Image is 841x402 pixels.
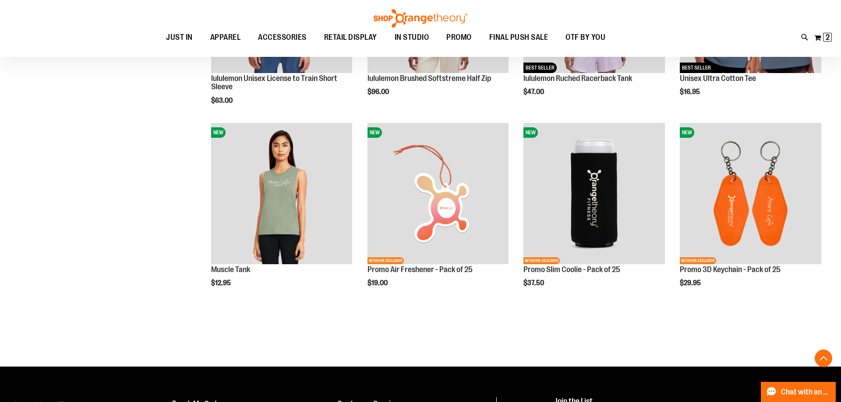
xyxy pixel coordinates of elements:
[367,123,509,264] img: Promo Air Freshener - Pack of 25
[523,127,538,138] span: NEW
[680,88,701,96] span: $16.95
[761,382,836,402] button: Chat with an Expert
[680,265,781,274] a: Promo 3D Keychain - Pack of 25
[211,74,337,91] a: lululemon Unisex License to Train Short Sleeve
[523,265,620,274] a: Promo Slim Coolie - Pack of 25
[367,257,404,264] span: NETWORK EXCLUSIVE
[523,88,545,96] span: $47.00
[680,123,821,266] a: Promo 3D Keychain - Pack of 25NEWNETWORK EXCLUSIVE
[519,119,669,309] div: product
[367,127,382,138] span: NEW
[372,9,469,28] img: Shop Orangetheory
[826,33,830,42] span: 2
[680,74,756,83] a: Unisex Ultra Cotton Tee
[680,127,694,138] span: NEW
[211,279,232,287] span: $12.95
[395,28,429,47] span: IN STUDIO
[367,74,491,83] a: lululemon Brushed Softstreme Half Zip
[489,28,548,47] span: FINAL PUSH SALE
[680,123,821,264] img: Promo 3D Keychain - Pack of 25
[781,388,830,396] span: Chat with an Expert
[675,119,826,309] div: product
[523,123,665,264] img: Promo Slim Coolie - Pack of 25
[523,279,545,287] span: $37.50
[324,28,377,47] span: RETAIL DISPLAY
[211,97,234,105] span: $63.00
[363,119,513,309] div: product
[211,265,250,274] a: Muscle Tank
[166,28,193,47] span: JUST IN
[211,123,353,264] img: Muscle Tank
[680,257,716,264] span: NETWORK EXCLUSIVE
[210,28,241,47] span: APPAREL
[815,350,832,367] button: Back To Top
[523,63,557,73] span: BEST SELLER
[680,279,702,287] span: $29.95
[367,265,473,274] a: Promo Air Freshener - Pack of 25
[367,123,509,266] a: Promo Air Freshener - Pack of 25NEWNETWORK EXCLUSIVE
[446,28,472,47] span: PROMO
[523,74,632,83] a: lululemon Ruched Racerback Tank
[367,279,389,287] span: $19.00
[680,63,713,73] span: BEST SELLER
[211,123,353,266] a: Muscle TankNEW
[523,123,665,266] a: Promo Slim Coolie - Pack of 25NEWNETWORK EXCLUSIVE
[367,88,390,96] span: $96.00
[565,28,605,47] span: OTF BY YOU
[207,119,357,309] div: product
[211,127,226,138] span: NEW
[523,257,560,264] span: NETWORK EXCLUSIVE
[258,28,307,47] span: ACCESSORIES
